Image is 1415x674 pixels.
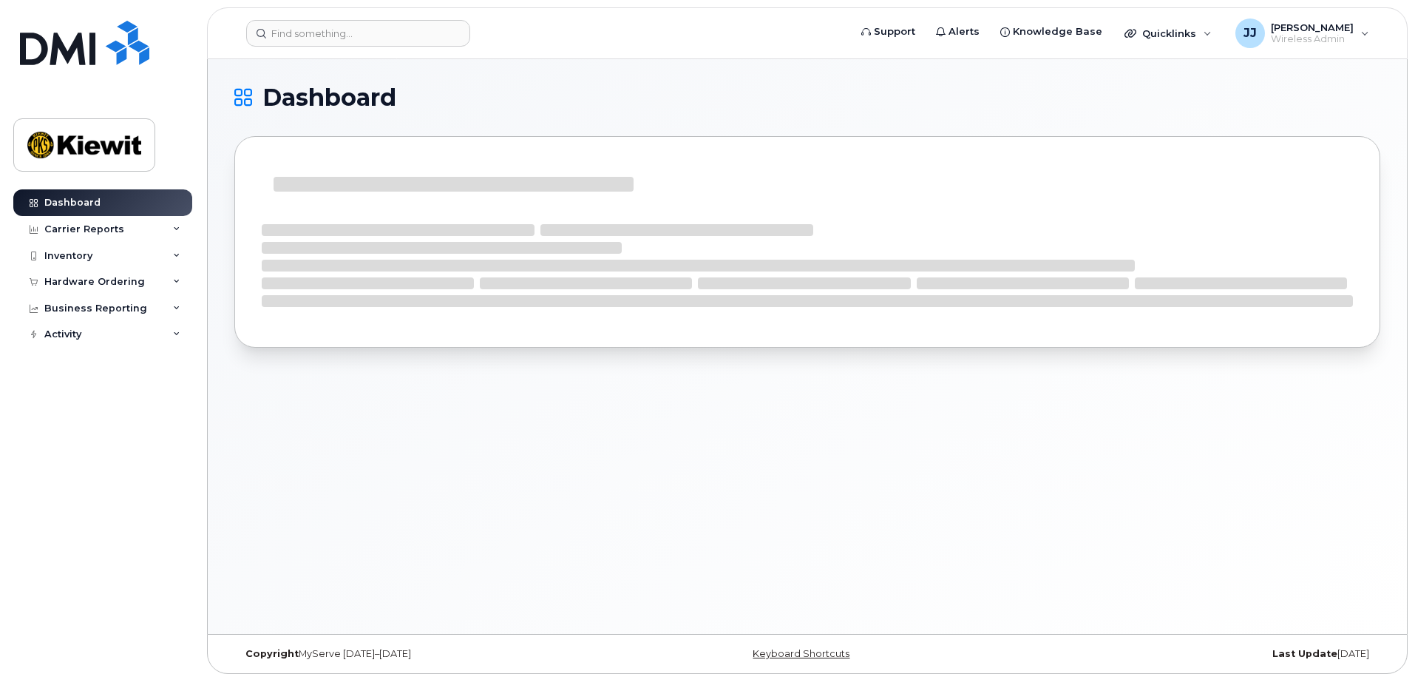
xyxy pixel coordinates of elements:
div: MyServe [DATE]–[DATE] [234,648,617,660]
strong: Copyright [245,648,299,659]
div: [DATE] [998,648,1380,660]
a: Keyboard Shortcuts [753,648,849,659]
strong: Last Update [1272,648,1337,659]
span: Dashboard [262,87,396,109]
